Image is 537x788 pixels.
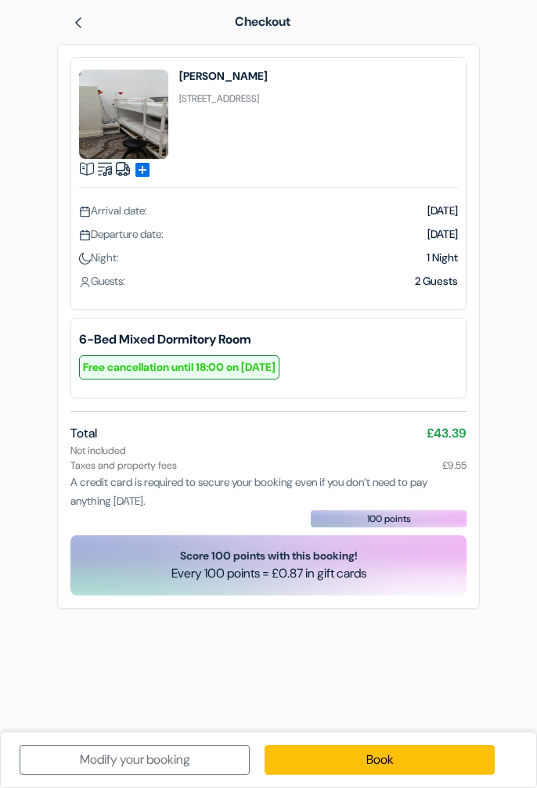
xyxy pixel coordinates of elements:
span: Night: [79,250,119,264]
img: truck.svg [115,161,131,177]
span: A credit card is required to secure your booking even if you don’t need to pay anything [DATE]. [70,475,427,508]
a: Modify your booking [20,745,250,775]
span: Guests: [79,274,125,288]
div: Not included Taxes and property fees [70,443,467,473]
span: [DATE] [427,203,458,218]
span: 100 points [367,512,411,526]
span: Checkout [235,13,290,30]
span: add_box [133,160,152,179]
img: book.svg [79,161,95,177]
h4: [PERSON_NAME] [179,70,268,82]
img: music.svg [97,161,113,177]
small: [STREET_ADDRESS] [179,92,259,105]
img: left_arrow.svg [72,16,85,29]
span: 2 Guests [415,274,458,288]
span: 1 Night [427,250,458,264]
span: Total [70,425,97,441]
span: £43.39 [427,424,467,443]
span: Every 100 points = £0.87 in gift cards [171,564,366,583]
img: calendar.svg [79,229,91,241]
a: Book [265,745,495,775]
span: Arrival date: [79,203,147,218]
b: 6-Bed Mixed Dormitory Room [79,330,458,349]
span: £9.55 [442,458,467,473]
span: Departure date: [79,227,164,241]
small: Free cancellation until 18:00 on [DATE] [79,355,279,380]
img: calendar.svg [79,206,91,218]
a: add_box [133,160,152,176]
span: Score 100 points with this booking! [171,548,366,564]
img: moon.svg [79,253,91,264]
img: user_icon.svg [79,276,91,288]
span: [DATE] [427,227,458,241]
